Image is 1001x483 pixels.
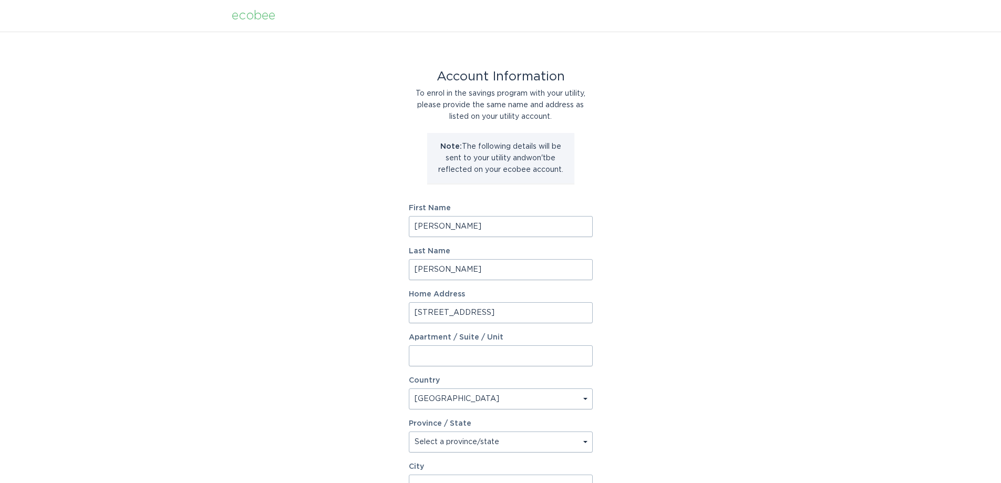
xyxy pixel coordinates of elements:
[440,143,462,150] strong: Note:
[409,248,593,255] label: Last Name
[409,420,471,427] label: Province / State
[409,463,593,470] label: City
[232,10,275,22] div: ecobee
[409,377,440,384] label: Country
[409,204,593,212] label: First Name
[409,71,593,83] div: Account Information
[409,334,593,341] label: Apartment / Suite / Unit
[435,141,566,176] p: The following details will be sent to your utility and won't be reflected on your ecobee account.
[409,291,593,298] label: Home Address
[409,88,593,122] div: To enrol in the savings program with your utility, please provide the same name and address as li...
